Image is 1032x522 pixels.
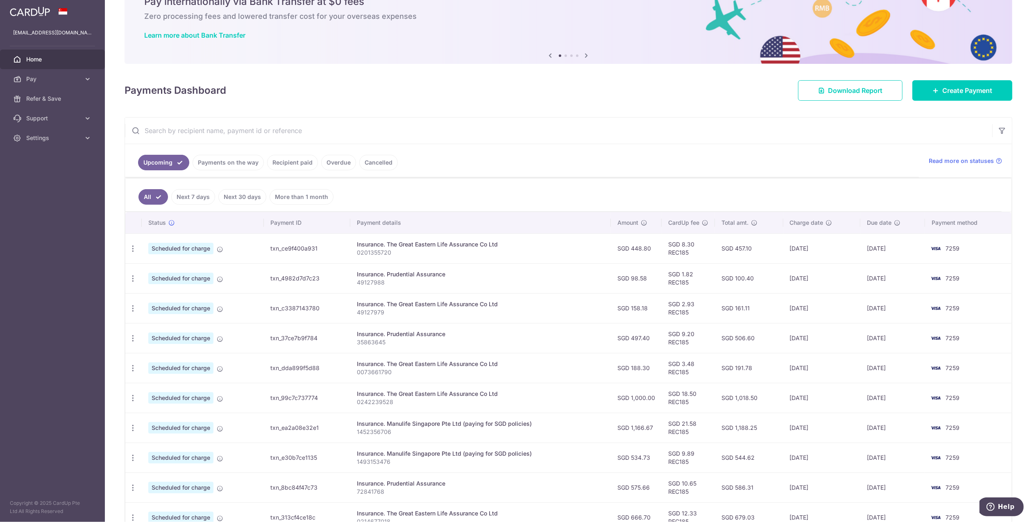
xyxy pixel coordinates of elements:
[715,323,783,353] td: SGD 506.60
[125,83,226,98] h4: Payments Dashboard
[357,390,604,398] div: Insurance. The Great Eastern Life Assurance Co Ltd
[264,233,350,263] td: txn_ce9f400a931
[860,323,925,353] td: [DATE]
[946,424,959,431] span: 7259
[357,330,604,338] div: Insurance. Prudential Assurance
[144,31,245,39] a: Learn more about Bank Transfer
[980,497,1024,518] iframe: Opens a widget where you can find more information
[928,303,944,313] img: Bank Card
[357,509,604,517] div: Insurance. The Great Eastern Life Assurance Co Ltd
[611,413,662,443] td: SGD 1,166.67
[267,155,318,170] a: Recipient paid
[715,233,783,263] td: SGD 457.10
[321,155,356,170] a: Overdue
[662,443,715,472] td: SGD 9.89 REC185
[798,80,903,101] a: Download Report
[715,472,783,502] td: SGD 586.31
[860,383,925,413] td: [DATE]
[264,212,350,233] th: Payment ID
[264,383,350,413] td: txn_99c7c737774
[715,443,783,472] td: SGD 544.62
[218,189,266,205] a: Next 30 days
[264,413,350,443] td: txn_ea2a08e32e1
[828,86,882,95] span: Download Report
[662,323,715,353] td: SGD 9.20 REC185
[357,479,604,488] div: Insurance. Prudential Assurance
[860,353,925,383] td: [DATE]
[138,189,168,205] a: All
[783,233,861,263] td: [DATE]
[783,293,861,323] td: [DATE]
[860,443,925,472] td: [DATE]
[860,233,925,263] td: [DATE]
[138,155,189,170] a: Upcoming
[662,233,715,263] td: SGD 8.30 REC185
[144,11,993,21] h6: Zero processing fees and lowered transfer cost for your overseas expenses
[942,86,992,95] span: Create Payment
[10,7,50,16] img: CardUp
[928,483,944,493] img: Bank Card
[148,482,213,493] span: Scheduled for charge
[611,443,662,472] td: SGD 534.73
[715,353,783,383] td: SGD 191.78
[790,219,823,227] span: Charge date
[264,263,350,293] td: txn_4982d7d7c23
[662,413,715,443] td: SGD 21.58 REC185
[357,308,604,316] p: 49127979
[611,293,662,323] td: SGD 158.18
[783,383,861,413] td: [DATE]
[928,363,944,373] img: Bank Card
[860,293,925,323] td: [DATE]
[668,219,699,227] span: CardUp fee
[264,472,350,502] td: txn_8bc84f47c73
[264,293,350,323] td: txn_c3387143780
[611,263,662,293] td: SGD 98.58
[946,394,959,401] span: 7259
[928,333,944,343] img: Bank Card
[946,514,959,521] span: 7259
[125,118,992,144] input: Search by recipient name, payment id or reference
[13,29,92,37] p: [EMAIL_ADDRESS][DOMAIN_NAME]
[148,273,213,284] span: Scheduled for charge
[270,189,333,205] a: More than 1 month
[357,240,604,249] div: Insurance. The Great Eastern Life Assurance Co Ltd
[783,413,861,443] td: [DATE]
[148,422,213,434] span: Scheduled for charge
[26,75,80,83] span: Pay
[946,275,959,282] span: 7259
[860,413,925,443] td: [DATE]
[715,413,783,443] td: SGD 1,188.25
[357,398,604,406] p: 0242239528
[783,353,861,383] td: [DATE]
[350,212,611,233] th: Payment details
[783,472,861,502] td: [DATE]
[925,212,1012,233] th: Payment method
[617,219,638,227] span: Amount
[715,293,783,323] td: SGD 161.11
[148,243,213,254] span: Scheduled for charge
[860,472,925,502] td: [DATE]
[148,362,213,374] span: Scheduled for charge
[928,273,944,283] img: Bank Card
[946,305,959,312] span: 7259
[662,353,715,383] td: SGD 3.48 REC185
[946,364,959,371] span: 7259
[946,245,959,252] span: 7259
[171,189,215,205] a: Next 7 days
[26,55,80,63] span: Home
[715,263,783,293] td: SGD 100.40
[359,155,398,170] a: Cancelled
[946,334,959,341] span: 7259
[148,219,166,227] span: Status
[929,157,994,165] span: Read more on statuses
[721,219,748,227] span: Total amt.
[357,428,604,436] p: 1452356706
[662,383,715,413] td: SGD 18.50 REC185
[611,323,662,353] td: SGD 497.40
[357,450,604,458] div: Insurance. Manulife Singapore Pte Ltd (paying for SGD policies)
[928,453,944,463] img: Bank Card
[611,383,662,413] td: SGD 1,000.00
[264,323,350,353] td: txn_37ce7b9f784
[357,249,604,257] p: 0201355720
